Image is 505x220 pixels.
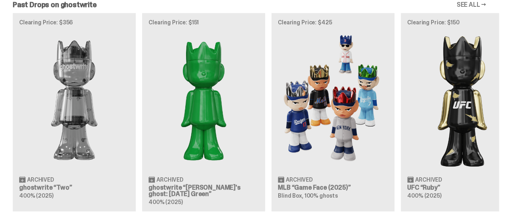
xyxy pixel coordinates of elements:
[156,177,183,182] span: Archived
[407,192,441,199] span: 400% (2025)
[278,20,388,25] p: Clearing Price: $425
[19,192,53,199] span: 400% (2025)
[304,192,338,199] span: 100% ghosts
[19,20,129,25] p: Clearing Price: $356
[19,184,129,191] h3: ghostwrite “Two”
[13,13,136,211] a: Clearing Price: $356 Two Archived
[149,184,259,197] h3: ghostwrite “[PERSON_NAME]'s ghost: [DATE] Green”
[415,177,442,182] span: Archived
[27,177,54,182] span: Archived
[142,13,265,211] a: Clearing Price: $151 Schrödinger's ghost: Sunday Green Archived
[271,13,394,211] a: Clearing Price: $425 Game Face (2025) Archived
[149,32,259,169] img: Schrödinger's ghost: Sunday Green
[149,198,182,206] span: 400% (2025)
[286,177,313,182] span: Archived
[456,2,486,8] a: SEE ALL →
[149,20,259,25] p: Clearing Price: $151
[278,184,388,191] h3: MLB “Game Face (2025)”
[13,1,97,8] h2: Past Drops on ghostwrite
[278,192,303,199] span: Blind Box,
[19,32,129,169] img: Two
[278,32,388,169] img: Game Face (2025)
